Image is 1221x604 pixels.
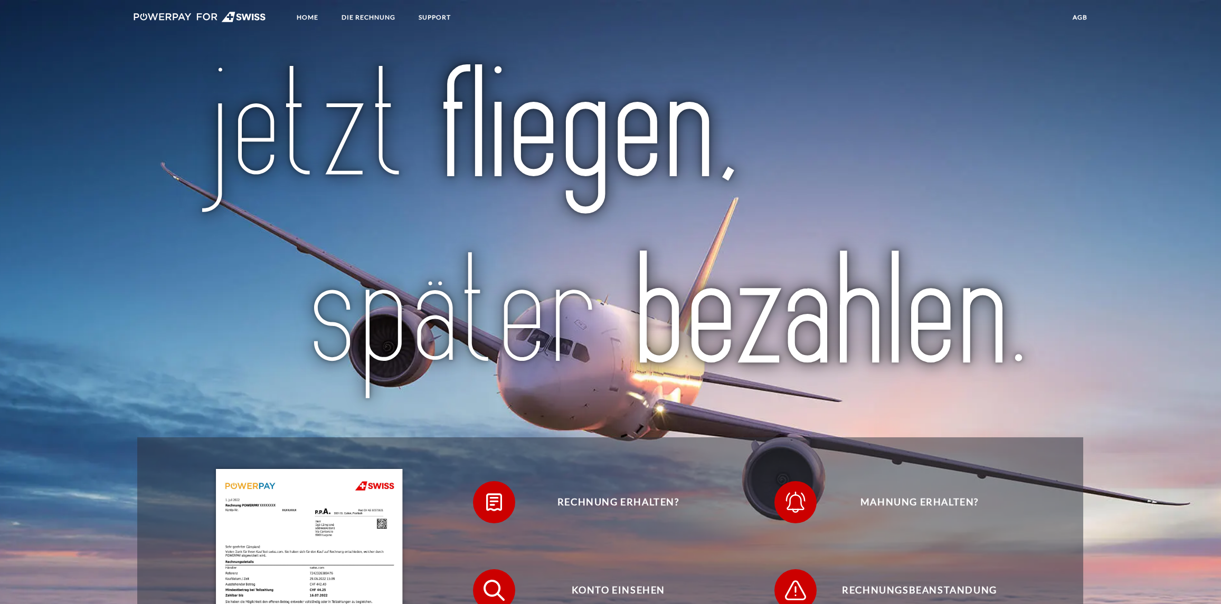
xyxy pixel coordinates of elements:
[134,12,266,22] img: logo-swiss-white.svg
[782,577,809,603] img: qb_warning.svg
[192,61,1028,406] img: title-swiss_de.svg
[1064,8,1096,27] a: agb
[481,489,507,515] img: qb_bill.svg
[481,577,507,603] img: qb_search.svg
[288,8,327,27] a: Home
[473,481,747,523] button: Rechnung erhalten?
[333,8,404,27] a: DIE RECHNUNG
[774,481,1049,523] button: Mahnung erhalten?
[782,489,809,515] img: qb_bell.svg
[489,481,747,523] span: Rechnung erhalten?
[410,8,460,27] a: SUPPORT
[790,481,1049,523] span: Mahnung erhalten?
